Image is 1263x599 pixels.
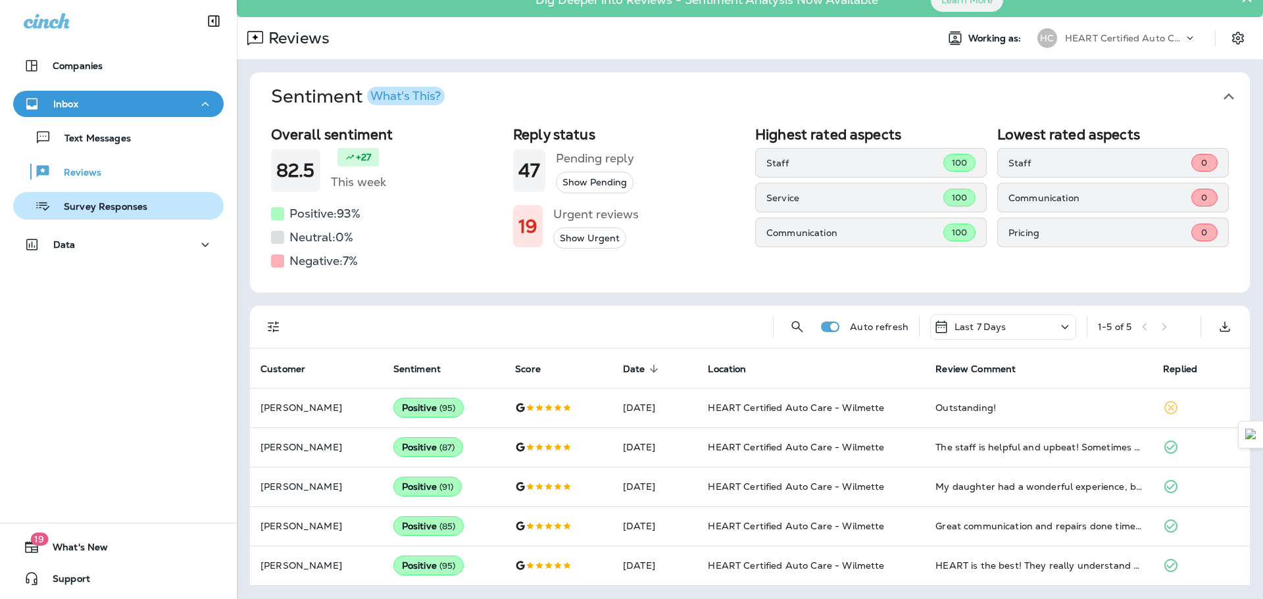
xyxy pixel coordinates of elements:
span: Support [39,573,90,589]
span: Customer [260,363,322,375]
p: Inbox [53,99,78,109]
span: HEART Certified Auto Care - Wilmette [708,560,884,571]
div: Outstanding! [935,401,1142,414]
div: My daughter had a wonderful experience, bringing her car in for an oil change! She said the staff... [935,480,1142,493]
span: Location [708,363,763,375]
div: Positive [393,556,464,575]
td: [DATE] [612,427,697,467]
h2: Overall sentiment [271,126,503,143]
div: 1 - 5 of 5 [1098,322,1131,332]
button: Settings [1226,26,1250,50]
span: 19 [30,533,48,546]
span: HEART Certified Auto Care - Wilmette [708,481,884,492]
div: Positive [393,398,464,418]
span: 100 [952,227,967,238]
div: Great communication and repairs done timely. [935,519,1142,533]
p: Text Messages [51,133,131,145]
p: Reviews [263,28,330,48]
button: Filters [260,314,287,340]
p: Communication [766,228,943,238]
button: Support [13,565,224,592]
button: Data [13,231,224,258]
p: Reviews [51,167,101,180]
span: Sentiment [393,364,441,375]
h1: 82.5 [276,160,315,181]
p: Service [766,193,943,203]
button: 19What's New [13,534,224,560]
span: What's New [39,542,108,558]
span: 0 [1201,227,1207,238]
span: Working as: [968,33,1024,44]
button: Show Pending [556,172,633,193]
span: 100 [952,192,967,203]
h2: Reply status [513,126,745,143]
button: Collapse Sidebar [195,8,232,34]
span: Date [623,363,662,375]
td: [DATE] [612,388,697,427]
button: Survey Responses [13,192,224,220]
span: Score [515,363,558,375]
span: ( 87 ) [439,442,455,453]
p: Auto refresh [850,322,908,332]
span: HEART Certified Auto Care - Wilmette [708,441,884,453]
button: Show Urgent [553,228,626,249]
button: Export as CSV [1212,314,1238,340]
button: Search Reviews [784,314,810,340]
span: HEART Certified Auto Care - Wilmette [708,520,884,532]
div: Positive [393,516,464,536]
span: Score [515,364,541,375]
span: Replied [1163,364,1197,375]
p: Data [53,239,76,250]
button: Companies [13,53,224,79]
span: Customer [260,364,305,375]
p: [PERSON_NAME] [260,402,372,413]
p: [PERSON_NAME] [260,442,372,452]
p: Staff [766,158,943,168]
h5: Urgent reviews [553,204,639,225]
h1: 19 [518,216,537,237]
span: Sentiment [393,363,458,375]
h1: 47 [518,160,540,181]
span: ( 95 ) [439,560,456,571]
span: 0 [1201,157,1207,168]
span: Location [708,364,746,375]
span: 100 [952,157,967,168]
div: SentimentWhat's This? [250,121,1250,293]
p: Communication [1008,193,1191,203]
span: HEART Certified Auto Care - Wilmette [708,402,884,414]
p: [PERSON_NAME] [260,481,372,492]
h5: Positive: 93 % [289,203,360,224]
img: Detect Auto [1245,429,1257,441]
p: Companies [53,60,103,71]
div: Positive [393,437,464,457]
span: Review Comment [935,363,1033,375]
button: What's This? [367,87,445,105]
p: Survey Responses [51,201,147,214]
h1: Sentiment [271,85,445,108]
div: HEART is the best! They really understand what customer service means and they bring it to every ... [935,559,1142,572]
span: ( 91 ) [439,481,454,492]
h5: Negative: 7 % [289,251,358,272]
p: [PERSON_NAME] [260,560,372,571]
h2: Highest rated aspects [755,126,987,143]
p: HEART Certified Auto Care [1065,33,1183,43]
h5: Neutral: 0 % [289,227,353,248]
p: Last 7 Days [954,322,1006,332]
span: Date [623,364,645,375]
td: [DATE] [612,506,697,546]
div: Positive [393,477,462,496]
span: 0 [1201,192,1207,203]
p: +27 [356,151,371,164]
h2: Lowest rated aspects [997,126,1229,143]
button: SentimentWhat's This? [260,72,1260,121]
span: Replied [1163,363,1214,375]
td: [DATE] [612,467,697,506]
button: Text Messages [13,124,224,151]
p: [PERSON_NAME] [260,521,372,531]
span: ( 95 ) [439,402,456,414]
button: Inbox [13,91,224,117]
h5: Pending reply [556,148,634,169]
p: Staff [1008,158,1191,168]
span: ( 85 ) [439,521,456,532]
div: HC [1037,28,1057,48]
